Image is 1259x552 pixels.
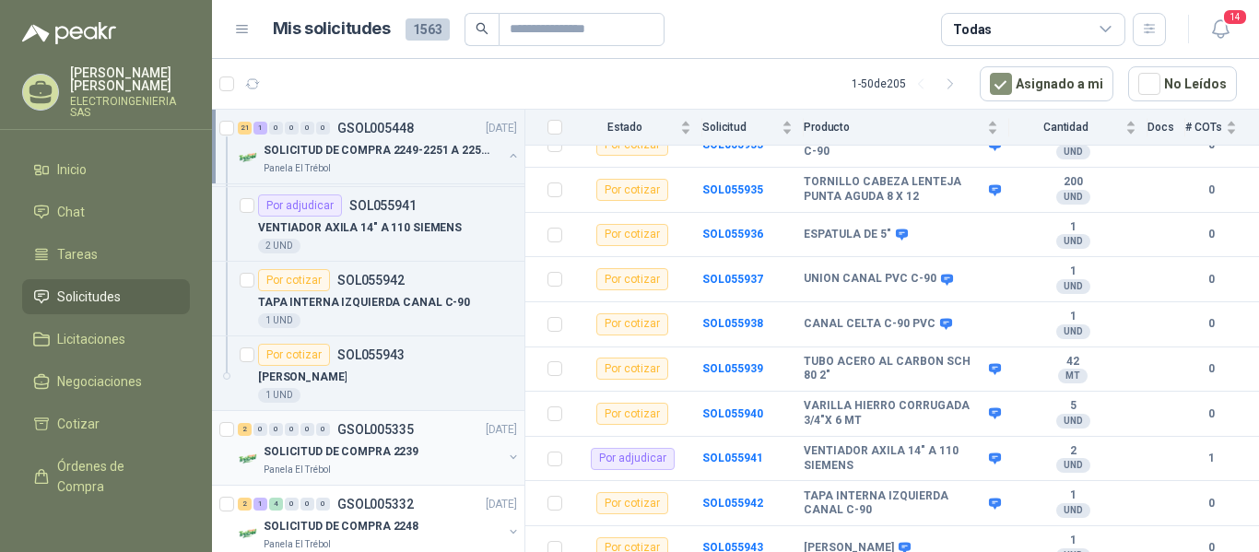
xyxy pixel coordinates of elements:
[57,287,121,307] span: Solicitudes
[22,22,116,44] img: Logo peakr
[22,364,190,399] a: Negociaciones
[264,142,493,159] p: SOLICITUD DE COMPRA 2249-2251 A 2256-2258 Y 2262
[1009,175,1136,190] b: 200
[1185,271,1237,288] b: 0
[1185,360,1237,378] b: 0
[702,497,763,510] b: SOL055942
[253,423,267,436] div: 0
[702,228,763,241] a: SOL055936
[406,18,450,41] span: 1563
[1056,190,1090,205] div: UND
[804,110,1009,146] th: Producto
[238,418,521,477] a: 2 0 0 0 0 0 GSOL005335[DATE] Company LogoSOLICITUD DE COMPRA 2239Panela El Trébol
[300,498,314,511] div: 0
[285,122,299,135] div: 0
[22,279,190,314] a: Solicitudes
[316,498,330,511] div: 0
[57,244,98,264] span: Tareas
[804,317,935,332] b: CANAL CELTA C-90 PVC
[1056,503,1090,518] div: UND
[285,498,299,511] div: 0
[258,369,347,386] p: [PERSON_NAME]
[804,399,984,428] b: VARILLA HIERRO CORRUGADA 3/4"X 6 MT
[349,199,417,212] p: SOL055941
[1058,369,1088,383] div: MT
[258,239,300,253] div: 2 UND
[596,268,668,290] div: Por cotizar
[1185,405,1237,423] b: 0
[264,463,331,477] p: Panela El Trébol
[1185,450,1237,467] b: 1
[57,329,125,349] span: Licitaciones
[57,456,172,497] span: Órdenes de Compra
[702,273,763,286] a: SOL055937
[486,421,517,439] p: [DATE]
[258,388,300,403] div: 1 UND
[273,16,391,42] h1: Mis solicitudes
[264,537,331,552] p: Panela El Trébol
[238,423,252,436] div: 2
[238,122,252,135] div: 21
[596,179,668,201] div: Por cotizar
[337,122,414,135] p: GSOL005448
[1009,444,1136,459] b: 2
[316,122,330,135] div: 0
[1147,110,1185,146] th: Docs
[1009,110,1147,146] th: Cantidad
[253,122,267,135] div: 1
[804,444,984,473] b: VENTIADOR AXILA 14" A 110 SIEMENS
[1056,324,1090,339] div: UND
[1009,121,1122,134] span: Cantidad
[1056,414,1090,429] div: UND
[238,498,252,511] div: 2
[238,493,521,552] a: 2 1 4 0 0 0 GSOL005332[DATE] Company LogoSOLICITUD DE COMPRA 2248Panela El Trébol
[258,313,300,328] div: 1 UND
[702,407,763,420] a: SOL055940
[258,344,330,366] div: Por cotizar
[804,489,984,518] b: TAPA INTERNA IZQUIERDA CANAL C-90
[57,371,142,392] span: Negociaciones
[596,224,668,246] div: Por cotizar
[1009,220,1136,235] b: 1
[22,449,190,504] a: Órdenes de Compra
[238,523,260,545] img: Company Logo
[1222,8,1248,26] span: 14
[337,348,405,361] p: SOL055943
[804,355,984,383] b: TUBO ACERO AL CARBON SCH 80 2"
[264,443,418,461] p: SOLICITUD DE COMPRA 2239
[476,22,488,35] span: search
[212,262,524,336] a: Por cotizarSOL055942TAPA INTERNA IZQUIERDA CANAL C-901 UND
[57,159,87,180] span: Inicio
[702,362,763,375] b: SOL055939
[285,423,299,436] div: 0
[1009,264,1136,279] b: 1
[980,66,1113,101] button: Asignado a mi
[1056,145,1090,159] div: UND
[22,194,190,229] a: Chat
[702,183,763,196] b: SOL055935
[702,110,804,146] th: Solicitud
[702,452,763,464] a: SOL055941
[258,194,342,217] div: Por adjudicar
[573,121,677,134] span: Estado
[22,152,190,187] a: Inicio
[1056,234,1090,249] div: UND
[573,110,702,146] th: Estado
[22,322,190,357] a: Licitaciones
[258,294,470,311] p: TAPA INTERNA IZQUIERDA CANAL C-90
[852,69,965,99] div: 1 - 50 de 205
[337,423,414,436] p: GSOL005335
[702,317,763,330] a: SOL055938
[596,492,668,514] div: Por cotizar
[300,122,314,135] div: 0
[804,175,984,204] b: TORNILLO CABEZA LENTEJA PUNTA AGUDA 8 X 12
[337,498,414,511] p: GSOL005332
[1009,488,1136,503] b: 1
[212,187,524,262] a: Por adjudicarSOL055941VENTIADOR AXILA 14" A 110 SIEMENS2 UND
[1204,13,1237,46] button: 14
[70,96,190,118] p: ELECTROINGENIERIA SAS
[212,336,524,411] a: Por cotizarSOL055943[PERSON_NAME]1 UND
